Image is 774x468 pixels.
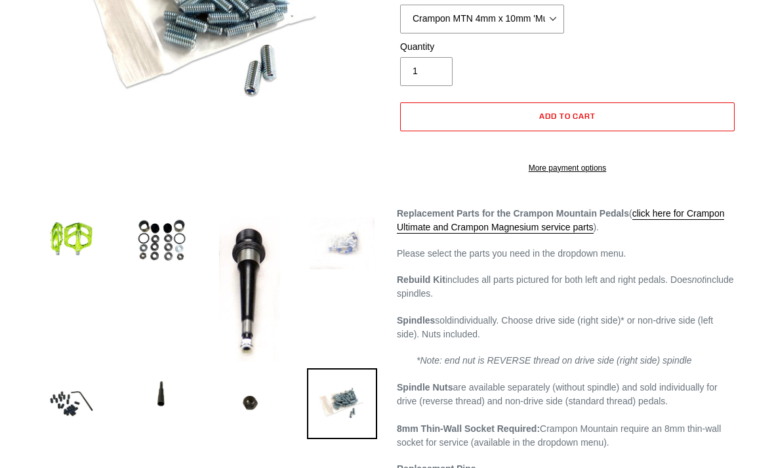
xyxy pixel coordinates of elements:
[400,162,735,174] a: More payment options
[307,215,378,272] img: Load image into Gallery viewer, Canfield Bikes Crampon MTN Pedal Service Parts
[397,381,738,450] p: are available separately (without spindle) and sold individually for drive (reverse thread) and n...
[400,40,564,54] label: Quantity
[417,355,691,366] em: *Note: end nut is REVERSE thread on drive side (right side) spindle
[397,248,626,259] span: Please select the parts you need in the dropdown menu.
[36,368,107,439] img: Load image into Gallery viewer, Canfield Bikes Crampon MTN Pedal Service Parts
[435,315,452,326] span: sold
[397,273,738,301] p: includes all parts pictured for both left and right pedals. Does include spindles.
[127,368,197,423] img: Load image into Gallery viewer, Canfield Bikes Crampon MTN Pedal Service Parts
[397,382,453,393] strong: Spindle Nuts
[539,111,596,121] span: Add to cart
[397,208,724,234] a: click here for Crampon Ultimate and Crampon Magnesium service parts
[216,215,283,364] img: Load image into Gallery viewer, Canfield Bikes Crampon MTN Pedal Service Parts
[36,215,107,263] img: Load image into Gallery viewer, Canfield Bikes Crampon MTN Pedal Service Parts
[127,215,197,269] img: Load image into Gallery viewer, Canfield Bikes Crampon Mountain Rebuild Kit
[397,423,540,434] strong: 8mm Thin-Wall Socket Required:
[397,315,435,326] strong: Spindles
[692,274,704,285] em: not
[307,368,378,439] img: Load image into Gallery viewer, Canfield Bikes Crampon MTN Pedal Service Parts
[397,274,445,285] strong: Rebuild Kit
[397,208,629,219] strong: Replacement Parts for the Crampon Mountain Pedals
[400,102,735,131] button: Add to cart
[397,314,738,341] p: individually. Choose drive side (right side)* or non-drive side (left side). Nuts included.
[216,368,287,435] img: Load image into Gallery viewer, Canfield Bikes Crampon MTN Pedal Service Parts
[397,207,738,234] p: ( ).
